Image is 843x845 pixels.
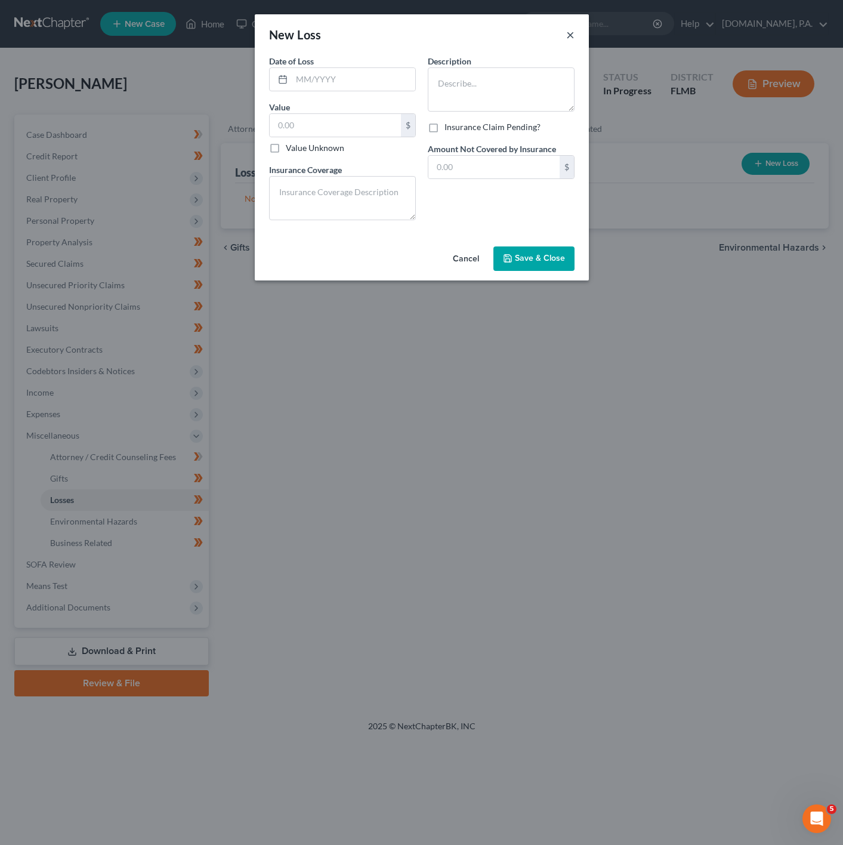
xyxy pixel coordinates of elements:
[827,804,836,814] span: 5
[428,143,556,155] label: Amount Not Covered by Insurance
[270,114,401,137] input: 0.00
[444,121,541,133] label: Insurance Claim Pending?
[269,56,314,66] span: Date of Loss
[428,156,560,178] input: 0.00
[428,56,471,66] span: Description
[269,101,290,113] label: Value
[401,114,415,137] div: $
[297,27,322,42] span: Loss
[443,248,489,272] button: Cancel
[269,165,342,175] span: Insurance Coverage
[493,246,575,272] button: Save & Close
[292,68,415,91] input: MM/YYYY
[515,254,565,264] span: Save & Close
[560,156,574,178] div: $
[269,27,295,42] span: New
[802,804,831,833] iframe: Intercom live chat
[286,142,344,154] label: Value Unknown
[566,27,575,42] button: ×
